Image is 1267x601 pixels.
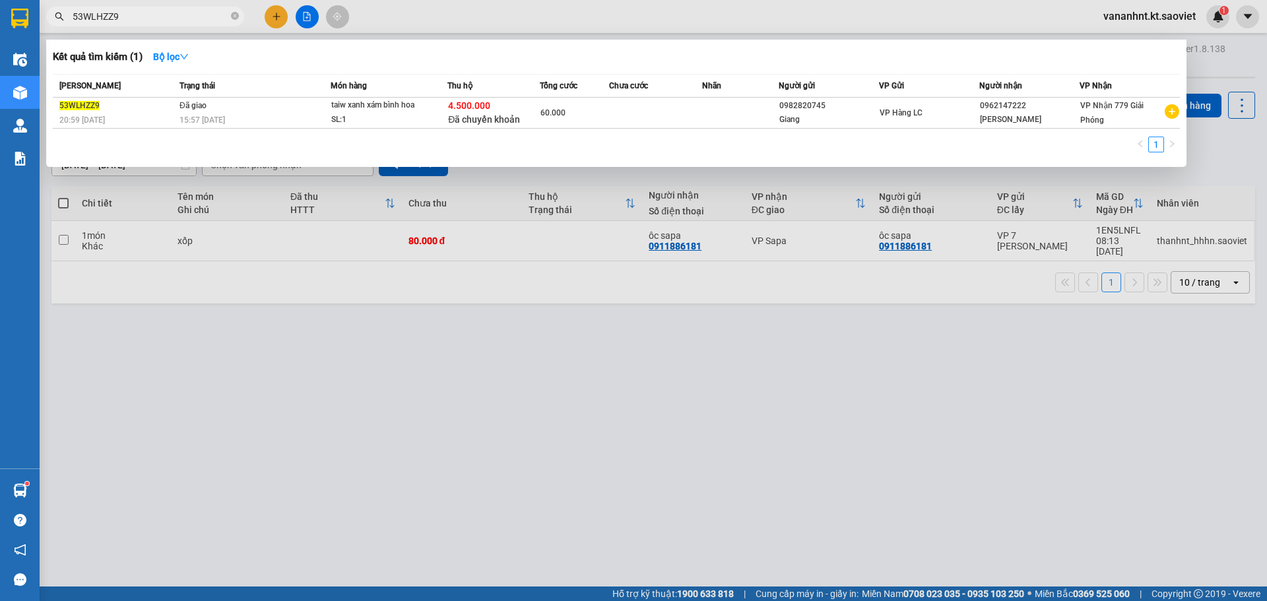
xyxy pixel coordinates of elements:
[1164,137,1180,152] button: right
[13,119,27,133] img: warehouse-icon
[13,484,27,497] img: warehouse-icon
[1132,137,1148,152] li: Previous Page
[448,114,520,125] span: Đã chuyển khoản
[331,81,367,90] span: Món hàng
[779,81,815,90] span: Người gửi
[540,108,566,117] span: 60.000
[331,98,430,113] div: taiw xanh xám bình hoa
[779,99,878,113] div: 0982820745
[609,81,648,90] span: Chưa cước
[1165,104,1179,119] span: plus-circle
[179,101,207,110] span: Đã giao
[1164,137,1180,152] li: Next Page
[1148,137,1164,152] li: 1
[14,514,26,526] span: question-circle
[59,101,100,110] span: 53WLHZZ9
[1080,101,1144,125] span: VP Nhận 779 Giải Phóng
[14,544,26,556] span: notification
[980,113,1079,127] div: [PERSON_NAME]
[73,9,228,24] input: Tìm tên, số ĐT hoặc mã đơn
[447,81,472,90] span: Thu hộ
[702,81,721,90] span: Nhãn
[179,52,189,61] span: down
[231,12,239,20] span: close-circle
[11,9,28,28] img: logo-vxr
[980,99,1079,113] div: 0962147222
[143,46,199,67] button: Bộ lọcdown
[13,152,27,166] img: solution-icon
[179,115,225,125] span: 15:57 [DATE]
[1132,137,1148,152] button: left
[25,482,29,486] sup: 1
[59,81,121,90] span: [PERSON_NAME]
[153,51,189,62] strong: Bộ lọc
[1149,137,1163,152] a: 1
[1080,81,1112,90] span: VP Nhận
[879,81,904,90] span: VP Gửi
[53,50,143,64] h3: Kết quả tìm kiếm ( 1 )
[13,53,27,67] img: warehouse-icon
[1136,140,1144,148] span: left
[14,573,26,586] span: message
[231,11,239,23] span: close-circle
[979,81,1022,90] span: Người nhận
[1168,140,1176,148] span: right
[779,113,878,127] div: Giang
[448,100,490,111] span: 4.500.000
[13,86,27,100] img: warehouse-icon
[540,81,577,90] span: Tổng cước
[59,115,105,125] span: 20:59 [DATE]
[55,12,64,21] span: search
[880,108,923,117] span: VP Hàng LC
[331,113,430,127] div: SL: 1
[179,81,215,90] span: Trạng thái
